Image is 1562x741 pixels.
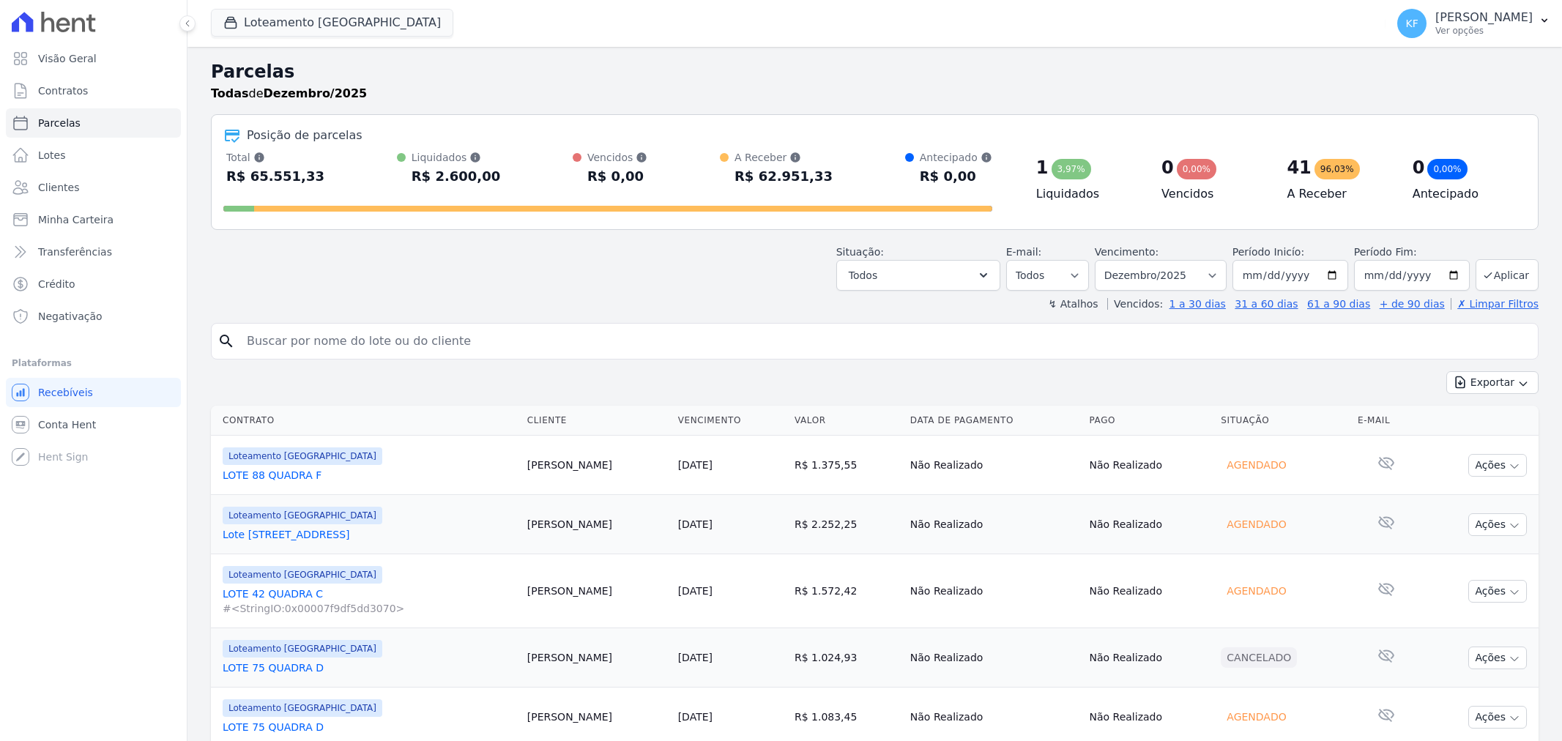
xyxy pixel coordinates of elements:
[1413,156,1425,179] div: 0
[1084,406,1216,436] th: Pago
[264,86,368,100] strong: Dezembro/2025
[836,260,1000,291] button: Todos
[904,554,1084,628] td: Não Realizado
[789,554,904,628] td: R$ 1.572,42
[6,173,181,202] a: Clientes
[211,86,249,100] strong: Todas
[38,180,79,195] span: Clientes
[217,332,235,350] i: search
[1084,495,1216,554] td: Não Realizado
[1314,159,1360,179] div: 96,03%
[6,76,181,105] a: Contratos
[223,587,516,616] a: LOTE 42 QUADRA C#<StringIO:0x00007f9df5dd3070>
[1084,554,1216,628] td: Não Realizado
[734,150,833,165] div: A Receber
[1287,156,1311,179] div: 41
[521,406,672,436] th: Cliente
[521,495,672,554] td: [PERSON_NAME]
[1446,371,1539,394] button: Exportar
[920,165,992,188] div: R$ 0,00
[678,711,713,723] a: [DATE]
[223,468,516,483] a: LOTE 88 QUADRA F
[1451,298,1539,310] a: ✗ Limpar Filtros
[678,585,713,597] a: [DATE]
[1161,156,1174,179] div: 0
[1307,298,1370,310] a: 61 a 90 dias
[1232,246,1304,258] label: Período Inicío:
[836,246,884,258] label: Situação:
[223,660,516,675] a: LOTE 75 QUADRA D
[1427,159,1467,179] div: 0,00%
[223,720,516,734] a: LOTE 75 QUADRA D
[1221,647,1297,668] div: Cancelado
[672,406,789,436] th: Vencimento
[920,150,992,165] div: Antecipado
[38,148,66,163] span: Lotes
[1468,513,1527,536] button: Ações
[1354,245,1470,260] label: Período Fim:
[223,699,382,717] span: Loteamento [GEOGRAPHIC_DATA]
[6,302,181,331] a: Negativação
[6,141,181,170] a: Lotes
[1380,298,1445,310] a: + de 90 dias
[1006,246,1042,258] label: E-mail:
[247,127,362,144] div: Posição de parcelas
[1287,185,1388,203] h4: A Receber
[223,447,382,465] span: Loteamento [GEOGRAPHIC_DATA]
[521,554,672,628] td: [PERSON_NAME]
[1215,406,1352,436] th: Situação
[1468,647,1527,669] button: Ações
[1413,185,1514,203] h4: Antecipado
[223,527,516,542] a: Lote [STREET_ADDRESS]
[238,327,1532,356] input: Buscar por nome do lote ou do cliente
[1107,298,1163,310] label: Vencidos:
[1405,18,1418,29] span: KF
[1468,706,1527,729] button: Ações
[678,459,713,471] a: [DATE]
[1095,246,1159,258] label: Vencimento:
[6,378,181,407] a: Recebíveis
[904,628,1084,688] td: Não Realizado
[678,518,713,530] a: [DATE]
[1352,406,1421,436] th: E-mail
[6,269,181,299] a: Crédito
[521,628,672,688] td: [PERSON_NAME]
[211,406,521,436] th: Contrato
[587,165,647,188] div: R$ 0,00
[412,165,500,188] div: R$ 2.600,00
[904,495,1084,554] td: Não Realizado
[38,309,103,324] span: Negativação
[1161,185,1263,203] h4: Vencidos
[1221,455,1292,475] div: Agendado
[587,150,647,165] div: Vencidos
[38,417,96,432] span: Conta Hent
[789,436,904,495] td: R$ 1.375,55
[1221,707,1292,727] div: Agendado
[904,436,1084,495] td: Não Realizado
[38,83,88,98] span: Contratos
[521,436,672,495] td: [PERSON_NAME]
[1048,298,1098,310] label: ↯ Atalhos
[904,406,1084,436] th: Data de Pagamento
[734,165,833,188] div: R$ 62.951,33
[38,51,97,66] span: Visão Geral
[38,212,114,227] span: Minha Carteira
[1435,10,1533,25] p: [PERSON_NAME]
[1235,298,1298,310] a: 31 a 60 dias
[1386,3,1562,44] button: KF [PERSON_NAME] Ver opções
[6,237,181,267] a: Transferências
[211,85,367,103] p: de
[1221,581,1292,601] div: Agendado
[1084,628,1216,688] td: Não Realizado
[1476,259,1539,291] button: Aplicar
[223,601,516,616] span: #<StringIO:0x00007f9df5dd3070>
[226,165,324,188] div: R$ 65.551,33
[211,9,453,37] button: Loteamento [GEOGRAPHIC_DATA]
[38,277,75,291] span: Crédito
[789,406,904,436] th: Valor
[1036,156,1049,179] div: 1
[1221,514,1292,535] div: Agendado
[1435,25,1533,37] p: Ver opções
[38,116,81,130] span: Parcelas
[12,354,175,372] div: Plataformas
